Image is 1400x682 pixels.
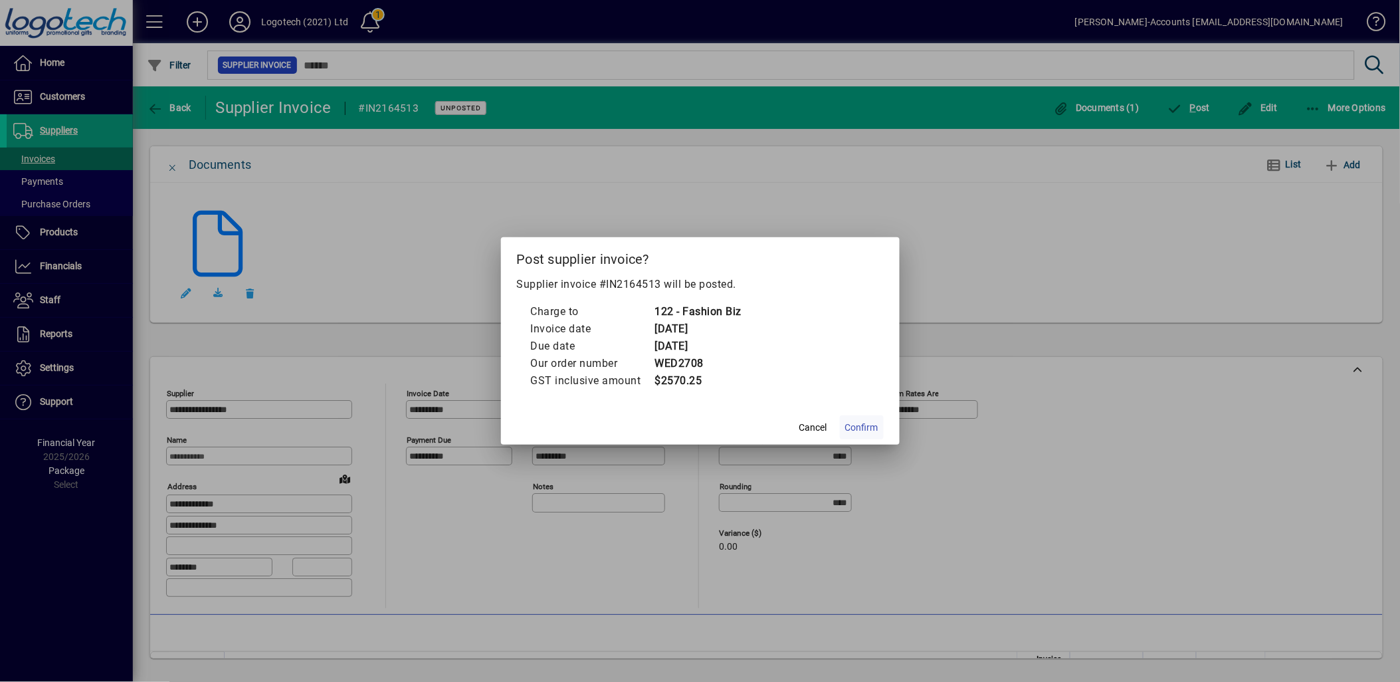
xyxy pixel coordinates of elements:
[501,237,900,276] h2: Post supplier invoice?
[654,338,742,355] td: [DATE]
[530,338,654,355] td: Due date
[530,355,654,372] td: Our order number
[530,303,654,320] td: Charge to
[845,421,878,435] span: Confirm
[530,372,654,390] td: GST inclusive amount
[530,320,654,338] td: Invoice date
[799,421,827,435] span: Cancel
[654,303,742,320] td: 122 - Fashion Biz
[654,355,742,372] td: WED2708
[654,320,742,338] td: [DATE]
[517,277,884,292] p: Supplier invoice #IN2164513 will be posted.
[654,372,742,390] td: $2570.25
[792,415,835,439] button: Cancel
[840,415,884,439] button: Confirm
